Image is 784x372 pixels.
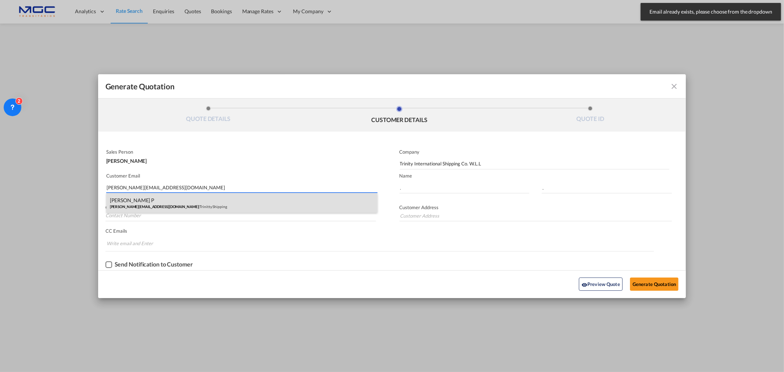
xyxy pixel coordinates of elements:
md-icon: icon-eye [581,282,587,288]
li: QUOTE ID [495,106,686,126]
p: Contact [105,204,376,210]
span: Generate Quotation [105,82,175,91]
p: Name [400,173,686,179]
md-icon: icon-close fg-AAA8AD cursor m-0 [670,82,679,91]
button: Generate Quotation [630,278,679,291]
input: Contact Number [105,210,376,221]
div: Send Notification to Customer [115,261,193,268]
md-chips-wrap: Chips container. Enter the text area, then type text, and press enter to add a chip. [105,237,654,251]
input: Chips input. [107,237,162,249]
span: Customer Address [400,204,439,210]
li: CUSTOMER DETAILS [304,106,495,126]
p: Company [400,149,669,155]
md-dialog: Generate QuotationQUOTE ... [98,74,686,298]
input: Search by Customer Name/Email Id/Company [107,182,377,193]
div: [PERSON_NAME] [106,155,376,164]
input: First Name [400,182,530,193]
p: Sales Person [106,149,376,155]
input: Last Name [542,182,672,193]
input: Customer Address [400,210,672,221]
button: icon-eyePreview Quote [579,278,623,291]
input: Company Name [400,158,669,169]
p: CC Emails [105,228,654,234]
li: QUOTE DETAILS [113,106,304,126]
md-checkbox: Checkbox No Ink [105,261,193,268]
span: Email already exists, please choose from the dropdown [647,8,774,15]
p: Customer Email [106,173,377,179]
